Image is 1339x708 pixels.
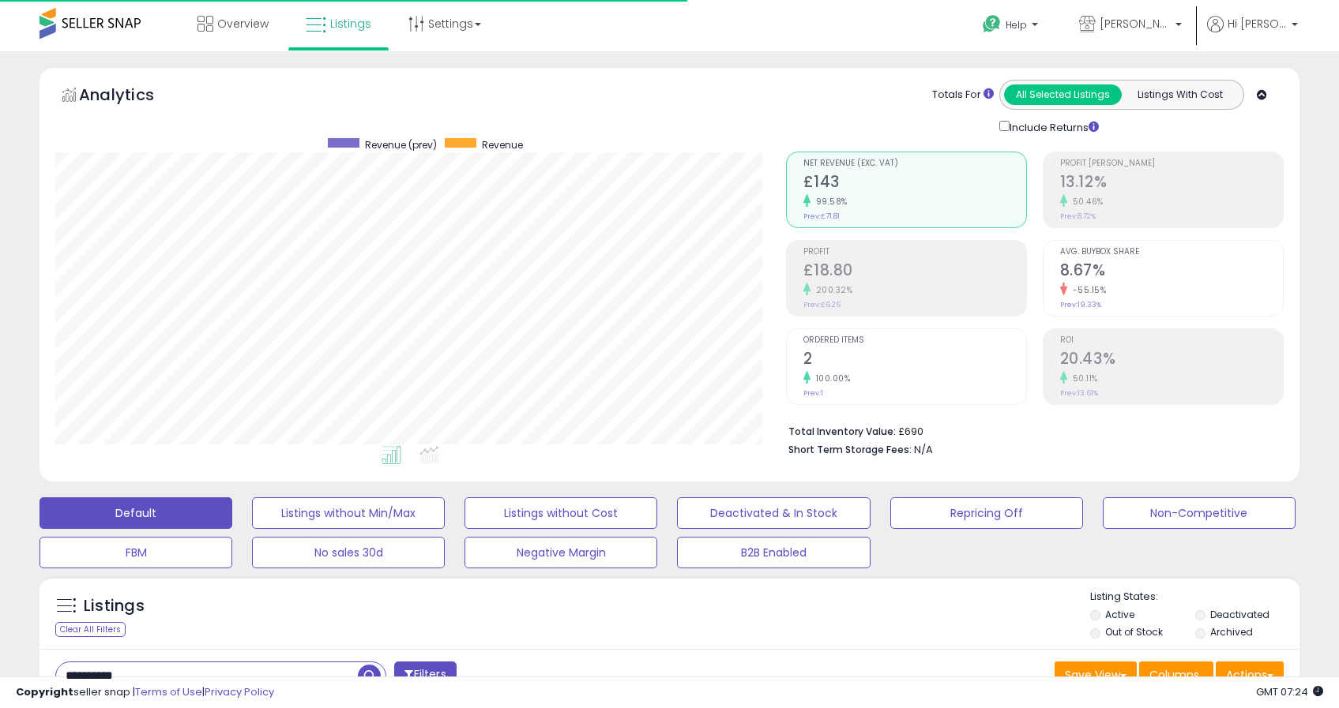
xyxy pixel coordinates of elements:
button: Listings without Cost [465,497,657,529]
span: [PERSON_NAME] [1100,16,1171,32]
span: Ordered Items [803,336,1026,345]
label: Active [1105,608,1134,621]
span: N/A [914,442,933,457]
a: Help [970,2,1054,51]
span: Net Revenue (Exc. VAT) [803,159,1026,168]
span: Hi [PERSON_NAME] [1228,16,1287,32]
div: seller snap | | [16,685,274,700]
small: Prev: 1 [803,388,823,398]
h2: 2 [803,350,1026,371]
span: Listings [330,16,371,32]
a: Privacy Policy [205,684,274,699]
span: Columns [1149,667,1199,683]
button: Non-Competitive [1103,497,1296,529]
label: Deactivated [1210,608,1269,621]
h2: 13.12% [1060,173,1283,194]
small: 99.58% [811,196,848,208]
h2: £18.80 [803,261,1026,283]
span: Overview [217,16,269,32]
strong: Copyright [16,684,73,699]
span: Help [1006,18,1027,32]
b: Total Inventory Value: [788,425,896,438]
h2: 20.43% [1060,350,1283,371]
small: Prev: £6.26 [803,300,841,309]
span: Profit [803,248,1026,257]
button: FBM [39,537,232,568]
button: Deactivated & In Stock [677,497,870,529]
button: Columns [1139,661,1213,688]
button: Filters [394,661,456,689]
small: Prev: £71.81 [803,212,840,221]
b: Short Term Storage Fees: [788,443,912,456]
h2: £143 [803,173,1026,194]
small: 100.00% [811,373,851,384]
a: Hi [PERSON_NAME] [1207,16,1298,51]
small: 200.32% [811,284,853,296]
button: Listings With Cost [1121,84,1239,105]
span: Profit [PERSON_NAME] [1060,159,1283,168]
button: Listings without Min/Max [252,497,445,529]
label: Out of Stock [1105,625,1163,639]
span: Revenue (prev) [365,138,437,152]
div: Totals For [932,88,994,103]
button: B2B Enabled [677,537,870,568]
h2: 8.67% [1060,261,1283,283]
small: 50.11% [1067,373,1098,384]
button: Default [39,497,232,529]
span: 2025-08-12 07:24 GMT [1256,684,1323,699]
p: Listing States: [1090,590,1300,605]
button: All Selected Listings [1004,84,1122,105]
small: Prev: 13.61% [1060,388,1098,398]
span: ROI [1060,336,1283,345]
small: Prev: 8.72% [1060,212,1096,221]
div: Clear All Filters [55,622,126,637]
button: No sales 30d [252,537,445,568]
small: -55.15% [1067,284,1107,296]
a: Terms of Use [135,684,202,699]
h5: Analytics [79,84,185,110]
small: 50.46% [1067,196,1104,208]
h5: Listings [84,595,145,617]
button: Save View [1055,661,1137,688]
span: Revenue [482,138,523,152]
button: Negative Margin [465,537,657,568]
label: Archived [1210,625,1253,639]
div: Include Returns [987,118,1118,136]
li: £690 [788,421,1272,440]
span: Avg. Buybox Share [1060,248,1283,257]
button: Repricing Off [890,497,1083,529]
button: Actions [1216,661,1284,688]
small: Prev: 19.33% [1060,300,1101,309]
i: Get Help [982,14,1002,34]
